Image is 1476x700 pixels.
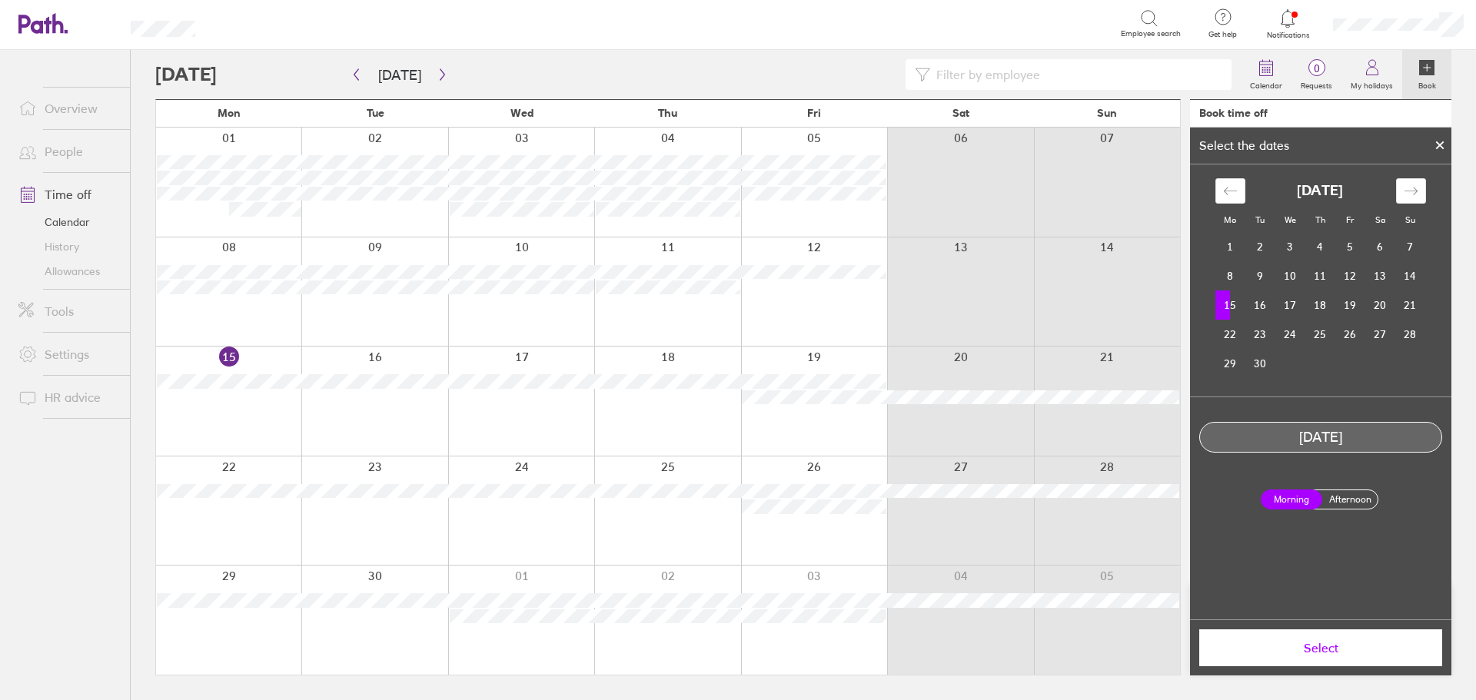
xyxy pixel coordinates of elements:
div: Move backward to switch to the previous month. [1215,178,1245,204]
td: Monday, September 29, 2025 [1215,349,1245,378]
label: Requests [1291,77,1341,91]
a: Time off [6,179,130,210]
a: Settings [6,339,130,370]
td: Wednesday, September 17, 2025 [1275,290,1305,320]
td: Friday, September 12, 2025 [1335,261,1365,290]
small: Su [1405,214,1415,225]
div: Search [237,16,276,30]
span: Notifications [1263,31,1313,40]
label: Calendar [1241,77,1291,91]
div: [DATE] [1200,430,1441,446]
td: Friday, September 19, 2025 [1335,290,1365,320]
td: Tuesday, September 16, 2025 [1245,290,1275,320]
td: Sunday, September 14, 2025 [1395,261,1425,290]
div: Book time off [1199,107,1268,119]
div: Select the dates [1190,138,1298,152]
a: Book [1402,50,1451,99]
td: Thursday, September 4, 2025 [1305,232,1335,261]
label: Afternoon [1319,490,1381,509]
small: We [1285,214,1296,225]
td: Tuesday, September 23, 2025 [1245,320,1275,349]
button: Select [1199,629,1442,666]
a: Calendar [1241,50,1291,99]
span: Employee search [1121,29,1181,38]
small: Th [1315,214,1325,225]
label: My holidays [1341,77,1402,91]
td: Wednesday, September 24, 2025 [1275,320,1305,349]
div: Calendar [1198,164,1443,396]
span: Sun [1097,107,1117,119]
a: Tools [6,296,130,327]
span: 0 [1291,62,1341,75]
a: My holidays [1341,50,1402,99]
td: Selected. Monday, September 15, 2025 [1215,290,1245,320]
td: Friday, September 5, 2025 [1335,232,1365,261]
span: Mon [218,107,241,119]
span: Thu [658,107,677,119]
td: Sunday, September 28, 2025 [1395,320,1425,349]
td: Monday, September 22, 2025 [1215,320,1245,349]
button: [DATE] [366,62,434,88]
span: Fri [807,107,821,119]
input: Filter by employee [930,60,1222,89]
td: Saturday, September 6, 2025 [1365,232,1395,261]
small: Tu [1255,214,1265,225]
a: Overview [6,93,130,124]
small: Sa [1375,214,1385,225]
td: Monday, September 8, 2025 [1215,261,1245,290]
td: Thursday, September 11, 2025 [1305,261,1335,290]
td: Monday, September 1, 2025 [1215,232,1245,261]
label: Morning [1261,489,1322,509]
strong: [DATE] [1297,183,1343,199]
td: Thursday, September 25, 2025 [1305,320,1335,349]
span: Get help [1198,30,1248,39]
a: Allowances [6,259,130,284]
span: Wed [510,107,534,119]
td: Saturday, September 20, 2025 [1365,290,1395,320]
td: Sunday, September 7, 2025 [1395,232,1425,261]
small: Mo [1224,214,1236,225]
a: History [6,234,130,259]
a: People [6,136,130,167]
a: HR advice [6,382,130,413]
td: Friday, September 26, 2025 [1335,320,1365,349]
td: Tuesday, September 30, 2025 [1245,349,1275,378]
a: 0Requests [1291,50,1341,99]
span: Sat [952,107,969,119]
td: Thursday, September 18, 2025 [1305,290,1335,320]
td: Wednesday, September 10, 2025 [1275,261,1305,290]
a: Notifications [1263,8,1313,40]
span: Tue [367,107,384,119]
td: Wednesday, September 3, 2025 [1275,232,1305,261]
td: Tuesday, September 9, 2025 [1245,261,1275,290]
td: Saturday, September 27, 2025 [1365,320,1395,349]
td: Sunday, September 21, 2025 [1395,290,1425,320]
span: Select [1210,641,1431,655]
td: Tuesday, September 2, 2025 [1245,232,1275,261]
a: Calendar [6,210,130,234]
small: Fr [1346,214,1354,225]
label: Book [1409,77,1445,91]
td: Saturday, September 13, 2025 [1365,261,1395,290]
div: Move forward to switch to the next month. [1396,178,1426,204]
